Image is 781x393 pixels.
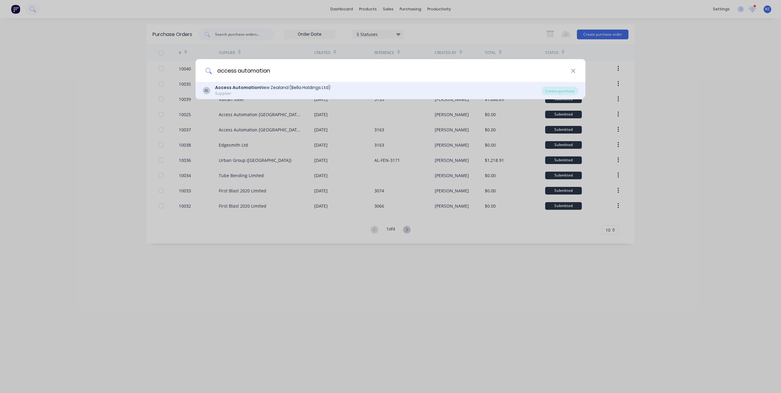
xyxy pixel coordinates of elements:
input: Enter a supplier name to create a new order... [212,59,571,82]
b: Access Automation [215,84,261,91]
div: Supplier [215,91,330,96]
div: AL [203,87,210,94]
div: Create purchase [542,87,578,95]
div: New Zealand (Bella Holdings Ltd) [215,84,330,91]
